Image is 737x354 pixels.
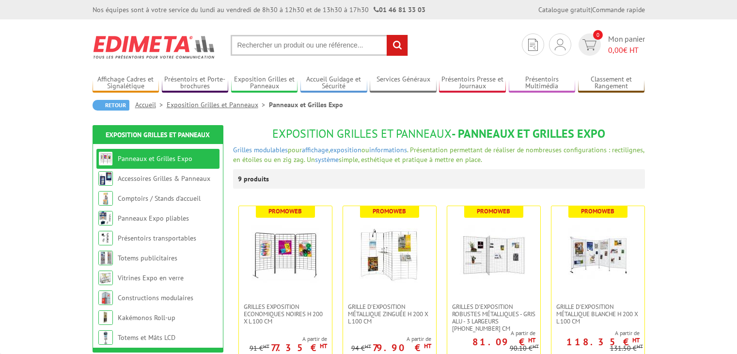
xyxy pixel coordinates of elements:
a: informations [369,145,407,154]
img: Grilles d'exposition robustes métalliques - gris alu - 3 largeurs 70-100-120 cm [460,221,528,289]
a: Services Généraux [370,75,437,91]
b: Promoweb [477,207,510,215]
img: Totems et Mâts LCD [98,330,113,345]
span: A partir de [551,329,640,337]
a: Commande rapide [592,5,645,14]
a: Comptoirs / Stands d'accueil [118,194,201,203]
a: exposition [330,145,361,154]
a: Exposition Grilles et Panneaux [106,130,210,139]
a: Accueil [135,100,167,109]
p: 81.09 € [472,339,535,345]
a: Panneaux et Grilles Expo [118,154,192,163]
span: Mon panier [608,33,645,56]
a: Vitrines Expo en verre [118,274,184,282]
span: A partir de [250,335,327,343]
img: Grilles Exposition Economiques Noires H 200 x L 100 cm [251,221,319,289]
a: Grille d'exposition métallique Zinguée H 200 x L 100 cm [343,303,436,325]
sup: HT [263,343,269,350]
a: devis rapide 0 Mon panier 0,00€ HT [576,33,645,56]
strong: 01 46 81 33 03 [374,5,425,14]
a: Accessoires Grilles & Panneaux [118,174,210,183]
img: Panneaux et Grilles Expo [98,151,113,166]
span: pour , ou . Présentation permettant de réaliser de nombreuses configurations : rectilignes, en ét... [233,145,644,164]
div: | [538,5,645,15]
span: 0 [593,30,603,40]
a: Présentoirs Presse et Journaux [439,75,506,91]
img: Vitrines Expo en verre [98,271,113,285]
span: A partir de [351,335,431,343]
a: Retour [93,100,129,111]
sup: HT [365,343,371,350]
p: 77.35 € [271,345,327,351]
span: Grille d'exposition métallique Zinguée H 200 x L 100 cm [348,303,431,325]
p: 94 € [351,345,371,352]
span: Grilles d'exposition robustes métalliques - gris alu - 3 largeurs [PHONE_NUMBER] cm [452,303,535,332]
a: Totems publicitaires [118,254,177,262]
sup: HT [424,342,431,350]
img: Comptoirs / Stands d'accueil [98,191,113,206]
a: Affichage Cadres et Signalétique [93,75,159,91]
img: Kakémonos Roll-up [98,310,113,325]
img: Accessoires Grilles & Panneaux [98,171,113,186]
p: 131.50 € [610,345,643,352]
a: Présentoirs Multimédia [509,75,576,91]
sup: HT [637,343,643,350]
div: Nos équipes sont à votre service du lundi au vendredi de 8h30 à 12h30 et de 13h30 à 17h30 [93,5,425,15]
p: 9 produits [238,169,274,189]
p: 79.90 € [373,345,431,351]
input: rechercher [387,35,408,56]
a: modulables [254,145,288,154]
a: Grilles d'exposition robustes métalliques - gris alu - 3 largeurs [PHONE_NUMBER] cm [447,303,540,332]
span: 0,00 [608,45,623,55]
a: Grilles [233,145,252,154]
span: A partir de [447,329,535,337]
a: Panneaux Expo pliables [118,214,189,223]
img: Constructions modulaires [98,290,113,305]
sup: HT [320,342,327,350]
img: Totems publicitaires [98,251,113,265]
a: Catalogue gratuit [538,5,591,14]
sup: HT [632,336,640,344]
h1: - Panneaux et Grilles Expo [233,128,645,140]
img: devis rapide [555,39,565,50]
li: Panneaux et Grilles Expo [269,100,343,110]
a: Classement et Rangement [578,75,645,91]
a: Totems et Mâts LCD [118,333,175,342]
input: Rechercher un produit ou une référence... [231,35,408,56]
a: Grilles Exposition Economiques Noires H 200 x L 100 cm [239,303,332,325]
p: 90.10 € [510,345,539,352]
b: Promoweb [373,207,406,215]
b: Promoweb [581,207,614,215]
span: Grille d'exposition métallique blanche H 200 x L 100 cm [556,303,640,325]
img: devis rapide [528,39,538,51]
img: Grille d'exposition métallique Zinguée H 200 x L 100 cm [356,221,423,289]
span: Grilles Exposition Economiques Noires H 200 x L 100 cm [244,303,327,325]
img: devis rapide [582,39,596,50]
img: Panneaux Expo pliables [98,211,113,225]
a: Présentoirs et Porte-brochures [162,75,229,91]
a: Constructions modulaires [118,293,193,302]
img: Présentoirs transportables [98,231,113,245]
span: Exposition Grilles et Panneaux [272,126,452,141]
a: Présentoirs transportables [118,234,196,242]
a: Grille d'exposition métallique blanche H 200 x L 100 cm [551,303,644,325]
a: Accueil Guidage et Sécurité [300,75,367,91]
sup: HT [528,336,535,344]
span: € HT [608,45,645,56]
a: Exposition Grilles et Panneaux [167,100,269,109]
b: Promoweb [268,207,302,215]
img: Grille d'exposition métallique blanche H 200 x L 100 cm [564,221,632,289]
sup: HT [533,343,539,350]
a: Exposition Grilles et Panneaux [231,75,298,91]
img: Edimeta [93,29,216,65]
a: système [315,155,339,164]
p: 118.35 € [566,339,640,345]
a: affichage [302,145,329,154]
p: 91 € [250,345,269,352]
a: Kakémonos Roll-up [118,313,175,322]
